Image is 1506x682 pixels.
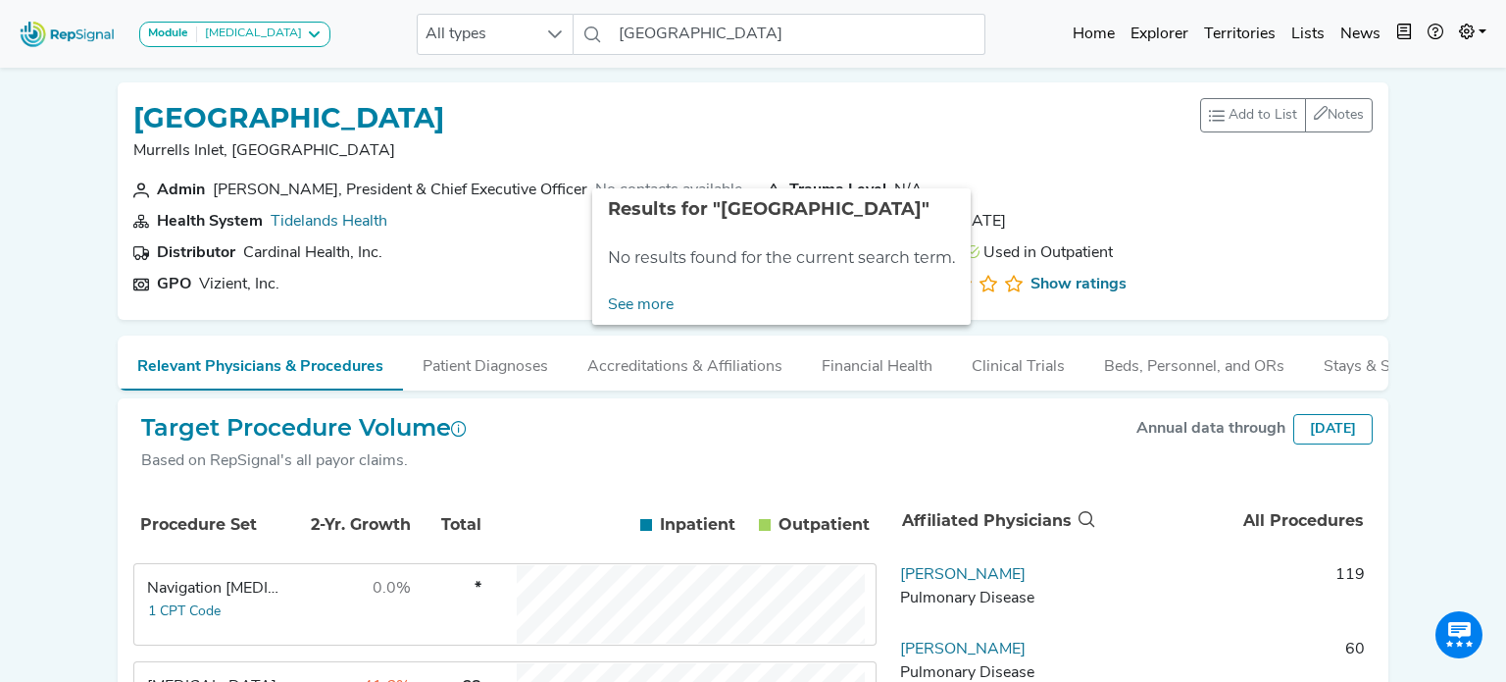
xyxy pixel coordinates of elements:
div: Cardinal Health, Inc. [243,241,382,265]
a: Territories [1196,15,1283,54]
th: Procedure Set [137,492,284,558]
a: Explorer [1123,15,1196,54]
div: Health System [157,210,263,234]
button: Add to List [1200,98,1306,132]
th: Affiliated Physicians [893,489,1099,553]
span: Results for "[GEOGRAPHIC_DATA]" [608,198,929,220]
strong: Module [148,27,188,39]
button: Module[MEDICAL_DATA] [139,22,330,47]
span: Inpatient [660,513,735,537]
div: Pulmonary Disease [900,587,1090,610]
div: [DATE] [1293,414,1373,445]
div: [PERSON_NAME], President & Chief Executive Officer [213,179,587,202]
div: Used in Outpatient [967,241,1113,265]
span: Add to List [1229,105,1297,126]
h2: Target Procedure Volume [141,414,467,443]
h1: [GEOGRAPHIC_DATA] [133,102,444,135]
div: No results found for the current search term. [592,238,971,278]
span: Outpatient [778,513,870,537]
span: Notes [1328,108,1364,123]
div: Bruce P Bailey, President & Chief Executive Officer [213,179,587,202]
div: [MEDICAL_DATA] [197,26,302,42]
div: Annual data through [1136,417,1285,441]
div: toolbar [1200,98,1373,132]
span: 0.0% [373,581,411,597]
button: Beds, Personnel, and ORs [1084,336,1304,389]
button: 1 CPT Code [147,601,222,623]
th: 2-Yr. Growth [286,492,414,558]
a: Show ratings [1030,273,1127,296]
div: Navigation Bronchoscopy [147,577,281,601]
div: Based on RepSignal's all payor claims. [141,449,467,473]
button: Notes [1305,98,1373,132]
div: No contacts available [595,179,742,202]
th: Total [416,492,484,558]
button: Stays & Services [1304,336,1459,389]
p: Murrells Inlet, [GEOGRAPHIC_DATA] [133,139,444,163]
div: Distributor [157,241,235,265]
th: All Procedures [1099,489,1372,553]
a: Home [1065,15,1123,54]
div: [DATE] [955,210,1006,234]
a: Tidelands Health [271,214,387,230]
button: Financial Health [802,336,952,389]
button: Intel Book [1388,15,1420,54]
td: 119 [1098,563,1373,622]
div: Admin [157,179,205,202]
button: Patient Diagnoses [403,336,568,389]
div: Trauma Level [789,179,886,202]
a: See more [592,286,689,325]
div: Vizient, Inc. [199,273,279,296]
button: Clinical Trials [952,336,1084,389]
a: Lists [1283,15,1332,54]
div: Tidelands Health [271,210,387,234]
a: [PERSON_NAME] [900,642,1026,657]
div: GPO [157,273,191,296]
button: Accreditations & Affiliations [568,336,802,389]
input: Search a physician or facility [611,14,985,55]
a: News [1332,15,1388,54]
span: All types [418,15,535,54]
a: [PERSON_NAME] [900,567,1026,583]
button: Relevant Physicians & Procedures [118,336,403,391]
div: N/A [894,179,923,202]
